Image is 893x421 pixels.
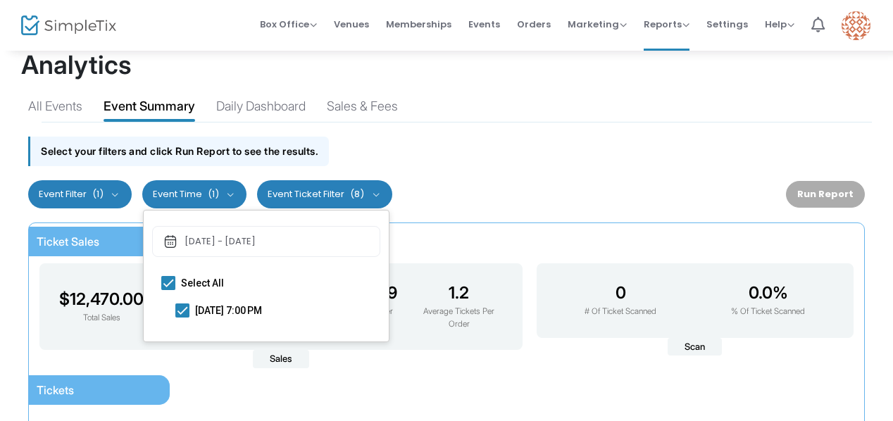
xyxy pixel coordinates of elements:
[416,306,503,330] p: Average Tickets Per Order
[517,6,551,42] span: Orders
[644,18,689,31] span: Reports
[28,96,82,121] div: All Events
[104,96,195,121] div: Event Summary
[195,302,371,319] span: [DATE] 7:00 PM
[765,18,794,31] span: Help
[142,180,247,208] button: Event Time(1)
[706,6,748,42] span: Settings
[59,289,144,309] h3: $12,470.00
[216,96,306,121] div: Daily Dashboard
[152,226,380,257] button: [DATE] - [DATE]
[21,50,872,80] h1: Analytics
[468,6,500,42] span: Events
[185,236,256,247] div: [DATE] - [DATE]
[59,312,144,325] p: Total Sales
[28,137,329,165] div: Select your filters and click Run Report to see the results.
[585,283,656,303] h3: 0
[37,234,99,249] span: Ticket Sales
[253,350,309,368] span: Sales
[163,234,177,249] img: monthly
[350,189,364,200] span: (8)
[92,189,104,200] span: (1)
[260,18,317,31] span: Box Office
[181,275,357,291] span: Select All
[731,283,805,303] h3: 0.0%
[257,180,392,208] button: Event Ticket Filter(8)
[416,283,503,303] h3: 1.2
[37,383,74,397] span: Tickets
[386,6,451,42] span: Memberships
[731,306,805,318] p: % Of Ticket Scanned
[334,6,369,42] span: Venues
[568,18,627,31] span: Marketing
[327,96,398,121] div: Sales & Fees
[28,180,132,208] button: Event Filter(1)
[585,306,656,318] p: # Of Ticket Scanned
[208,189,219,200] span: (1)
[668,338,722,356] span: Scan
